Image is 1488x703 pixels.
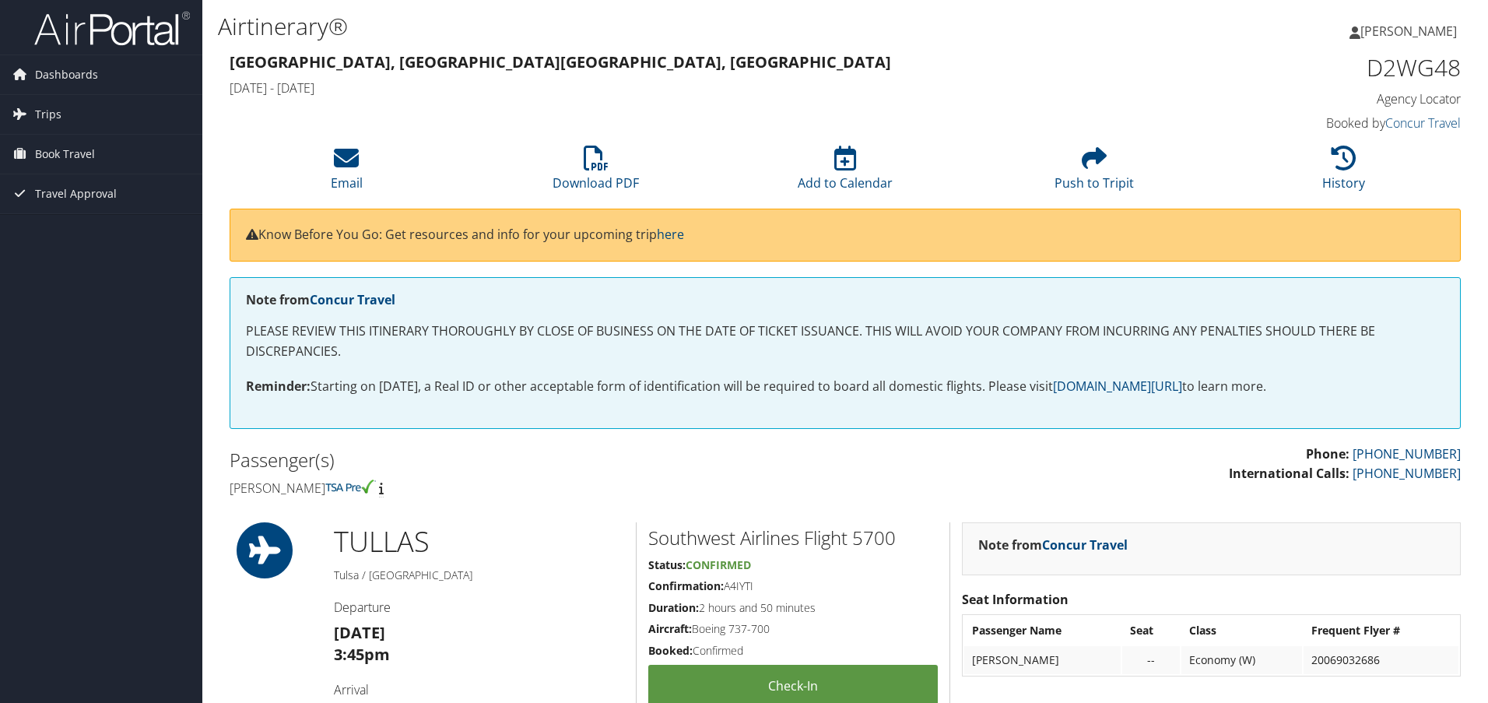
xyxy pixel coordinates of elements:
[798,154,893,192] a: Add to Calendar
[1322,154,1365,192] a: History
[1170,51,1461,84] h1: D2WG48
[1170,90,1461,107] h4: Agency Locator
[246,378,311,395] strong: Reminder:
[334,622,385,643] strong: [DATE]
[334,522,624,561] h1: TUL LAS
[1304,646,1458,674] td: 20069032686
[962,591,1069,608] strong: Seat Information
[1353,465,1461,482] a: [PHONE_NUMBER]
[1306,445,1349,462] strong: Phone:
[1385,114,1461,132] a: Concur Travel
[1170,114,1461,132] h4: Booked by
[230,51,891,72] strong: [GEOGRAPHIC_DATA], [GEOGRAPHIC_DATA] [GEOGRAPHIC_DATA], [GEOGRAPHIC_DATA]
[1181,617,1303,645] th: Class
[34,10,190,47] img: airportal-logo.png
[246,291,395,308] strong: Note from
[978,536,1128,554] strong: Note from
[648,621,938,637] h5: Boeing 737-700
[246,377,1444,397] p: Starting on [DATE], a Real ID or other acceptable form of identification will be required to boar...
[686,557,751,572] span: Confirmed
[325,480,376,494] img: tsa-precheck.png
[35,174,117,213] span: Travel Approval
[1181,646,1303,674] td: Economy (W)
[553,154,639,192] a: Download PDF
[334,599,624,616] h4: Departure
[246,225,1444,245] p: Know Before You Go: Get resources and info for your upcoming trip
[1042,536,1128,554] a: Concur Travel
[230,447,833,473] h2: Passenger(s)
[648,525,938,551] h2: Southwest Airlines Flight 5700
[1229,465,1349,482] strong: International Calls:
[218,10,1055,43] h1: Airtinerary®
[657,226,684,243] a: here
[648,621,692,636] strong: Aircraft:
[35,135,95,174] span: Book Travel
[1304,617,1458,645] th: Frequent Flyer #
[648,643,938,659] h5: Confirmed
[648,600,699,615] strong: Duration:
[334,644,390,665] strong: 3:45pm
[334,681,624,698] h4: Arrival
[648,643,693,658] strong: Booked:
[35,95,61,134] span: Trips
[1349,8,1472,54] a: [PERSON_NAME]
[1055,154,1134,192] a: Push to Tripit
[230,480,833,497] h4: [PERSON_NAME]
[648,578,938,594] h5: A4IYTI
[1122,617,1180,645] th: Seat
[648,578,724,593] strong: Confirmation:
[35,55,98,94] span: Dashboards
[1353,445,1461,462] a: [PHONE_NUMBER]
[246,322,1444,361] p: PLEASE REVIEW THIS ITINERARY THOROUGHLY BY CLOSE OF BUSINESS ON THE DATE OF TICKET ISSUANCE. THIS...
[648,557,686,572] strong: Status:
[230,79,1147,97] h4: [DATE] - [DATE]
[648,600,938,616] h5: 2 hours and 50 minutes
[1360,23,1457,40] span: [PERSON_NAME]
[1130,653,1172,667] div: --
[964,646,1120,674] td: [PERSON_NAME]
[1053,378,1182,395] a: [DOMAIN_NAME][URL]
[310,291,395,308] a: Concur Travel
[331,154,363,192] a: Email
[334,568,624,583] h5: Tulsa / [GEOGRAPHIC_DATA]
[964,617,1120,645] th: Passenger Name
